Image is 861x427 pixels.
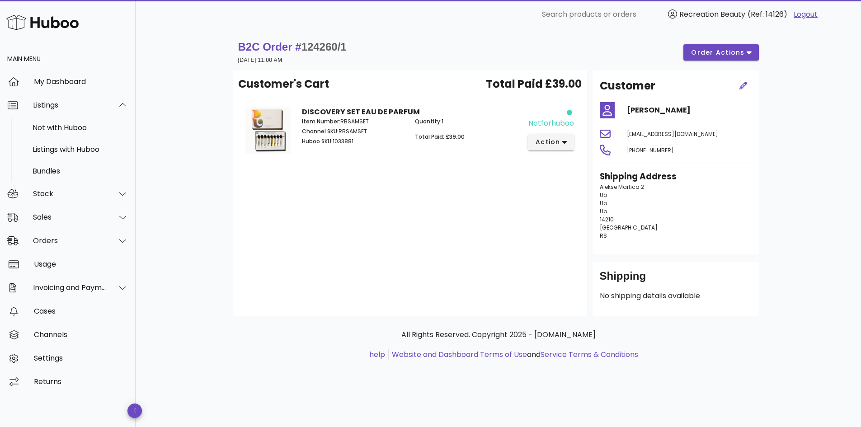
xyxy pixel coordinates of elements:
p: RBSAMSET [302,117,405,126]
div: Returns [34,377,128,386]
a: Service Terms & Conditions [541,349,638,360]
div: Cases [34,307,128,315]
div: Orders [33,236,107,245]
div: Shipping [600,269,752,291]
p: 1 [415,117,518,126]
div: My Dashboard [34,77,128,86]
span: [GEOGRAPHIC_DATA] [600,224,658,231]
button: action [528,134,574,150]
span: Customer's Cart [238,76,329,92]
span: (Ref: 14126) [748,9,787,19]
h2: Customer [600,78,655,94]
li: and [389,349,638,360]
h4: [PERSON_NAME] [627,105,752,116]
span: [EMAIL_ADDRESS][DOMAIN_NAME] [627,130,718,138]
img: Product Image [245,107,291,154]
a: Website and Dashboard Terms of Use [392,349,527,360]
p: No shipping details available [600,291,752,301]
span: Ub [600,199,607,207]
strong: DISCOVERY SET EAU DE PARFUM [302,107,420,117]
span: Ub [600,207,607,215]
span: order actions [691,48,745,57]
div: Listings [33,101,107,109]
div: Stock [33,189,107,198]
div: Sales [33,213,107,221]
div: Not with Huboo [33,123,128,132]
div: Channels [34,330,128,339]
strong: B2C Order # [238,41,347,53]
span: Recreation Beauty [679,9,745,19]
span: 14210 [600,216,614,223]
span: Total Paid: £39.00 [415,133,465,141]
span: RS [600,232,607,239]
p: All Rights Reserved. Copyright 2025 - [DOMAIN_NAME] [240,329,757,340]
span: Ub [600,191,607,199]
span: [PHONE_NUMBER] [627,146,674,154]
p: RBSAMSET [302,127,405,136]
small: [DATE] 11:00 AM [238,57,282,63]
span: Item Number: [302,117,340,125]
span: Huboo SKU: [302,137,333,145]
span: Total Paid £39.00 [486,76,582,92]
div: Bundles [33,167,128,175]
h3: Shipping Address [600,170,752,183]
div: Settings [34,354,128,362]
div: Listings with Huboo [33,145,128,154]
span: 124260/1 [301,41,347,53]
span: Alekse Martica 2 [600,183,644,191]
a: help [369,349,385,360]
p: 1033881 [302,137,405,145]
span: Channel SKU: [302,127,339,135]
span: action [535,137,560,147]
span: Quantity: [415,117,442,125]
div: notforhuboo [528,118,574,129]
a: Logout [794,9,818,20]
div: Invoicing and Payments [33,283,107,292]
img: Huboo Logo [6,13,79,32]
div: Usage [34,260,128,268]
button: order actions [683,44,758,61]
